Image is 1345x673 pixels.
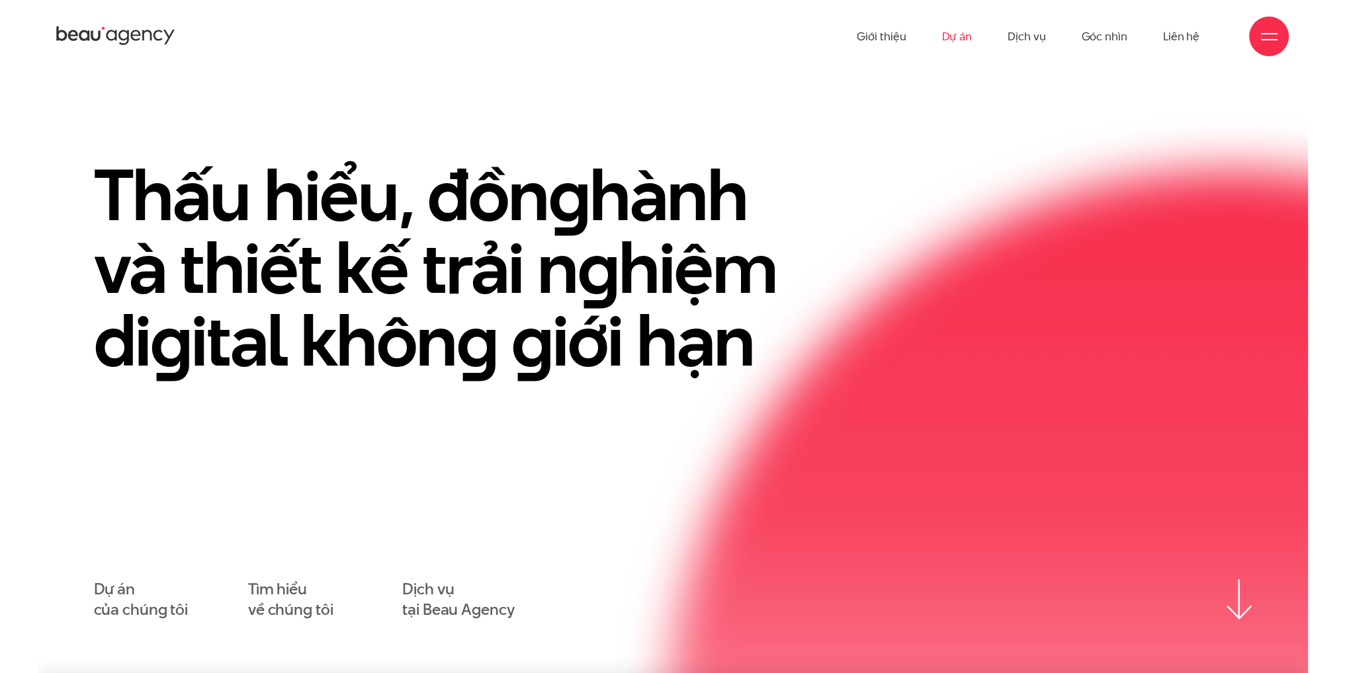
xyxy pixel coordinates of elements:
h1: Thấu hiểu, đồn hành và thiết kế trải n hiệm di ital khôn iới hạn [94,159,822,377]
en: g [511,291,552,390]
a: Dịch vụtại Beau Agency [402,579,514,620]
en: g [578,218,619,317]
a: Dự áncủa chúng tôi [94,579,188,620]
en: g [456,291,498,390]
en: g [150,291,191,390]
en: g [548,145,589,245]
a: Tìm hiểuvề chúng tôi [248,579,333,620]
